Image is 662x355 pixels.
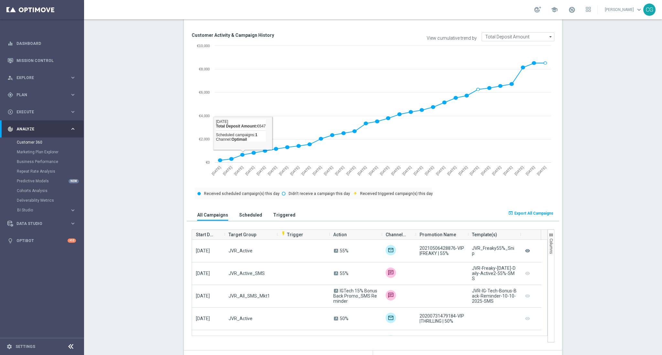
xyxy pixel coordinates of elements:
[17,196,83,205] div: Deliverability Metrics
[206,160,210,164] text: €0
[196,271,210,276] span: [DATE]
[256,165,266,176] text: [DATE]
[7,75,76,80] button: person_search Explore keyboard_arrow_right
[390,165,401,176] text: [DATE]
[401,165,412,176] text: [DATE]
[192,32,368,38] h3: Customer Activity & Campaign History
[643,4,656,16] div: CG
[386,313,396,323] img: Email
[17,176,83,186] div: Predictive Models
[7,238,13,244] i: lightbulb
[420,246,464,256] span: 20210506428876-VIP|FREAKY | 55%
[16,110,70,114] span: Execute
[7,109,76,115] div: play_circle_outline Execute keyboard_arrow_right
[334,249,338,253] span: A
[458,165,468,176] text: [DATE]
[323,165,334,176] text: [DATE]
[386,335,396,346] img: Email
[281,232,303,237] span: Trigger
[7,238,76,243] button: lightbulb Optibot +10
[16,232,68,249] a: Optibot
[17,159,67,164] a: Business Performance
[386,228,407,241] span: Channel(s)
[229,228,256,241] span: Target Group
[70,207,76,213] i: keyboard_arrow_right
[16,222,70,226] span: Data Studio
[204,191,280,196] text: Received scheduled campaign(s) this day
[278,165,289,176] text: [DATE]
[69,179,79,183] div: NEW
[604,5,643,15] a: [PERSON_NAME]keyboard_arrow_down
[267,165,278,176] text: [DATE]
[472,246,517,256] div: JVR_Freaky55%_Snip
[7,41,13,46] i: equalizer
[17,169,67,174] a: Repeat Rate Analysis
[68,238,76,243] div: +10
[7,126,70,132] div: Analyze
[222,165,233,176] text: [DATE]
[17,208,63,212] span: BI Studio
[238,209,264,221] button: Scheduled
[233,165,244,176] text: [DATE]
[16,93,70,97] span: Plan
[211,165,221,176] text: [DATE]
[239,212,262,218] h3: Scheduled
[17,208,70,212] div: BI Studio
[229,316,252,321] span: JVR_Active
[340,271,348,276] span: 55%
[17,157,83,167] div: Business Performance
[7,75,13,81] i: person_search
[196,209,230,221] button: All Campaigns
[229,293,270,299] span: JVR_All_SMS_Mkt1
[199,90,210,94] text: €6,000
[7,221,70,227] div: Data Studio
[334,289,338,293] span: A
[360,191,433,196] text: Received triggered campaign(s) this day
[548,33,554,41] i: arrow_drop_down
[420,228,456,241] span: Promotion Name
[7,92,13,98] i: gps_fixed
[333,288,377,304] span: IGTech 15% BonusBack Promo_SMS Reminder
[7,41,76,46] div: equalizer Dashboard
[7,58,76,63] button: Mission Control
[16,76,70,80] span: Explore
[16,127,70,131] span: Analyze
[281,231,286,236] i: flash_on
[16,52,76,69] a: Mission Control
[386,245,396,255] img: Optimail
[525,165,536,176] text: [DATE]
[17,208,76,213] button: BI Studio keyboard_arrow_right
[312,165,323,176] text: [DATE]
[333,228,347,241] span: Action
[491,165,502,176] text: [DATE]
[70,92,76,98] i: keyboard_arrow_right
[524,247,531,255] i: remove_red_eye
[272,209,297,221] button: Triggered
[346,165,356,176] text: [DATE]
[7,221,76,226] button: Data Studio keyboard_arrow_right
[427,35,477,41] label: View cumulative trend by
[70,109,76,115] i: keyboard_arrow_right
[17,140,67,145] a: Customer 360
[424,165,435,176] text: [DATE]
[197,44,210,48] text: €10,000
[301,165,311,176] text: [DATE]
[386,268,396,278] img: Mobivate
[17,149,67,155] a: Marketing Plan Explorer
[196,293,210,299] span: [DATE]
[357,165,367,176] text: [DATE]
[229,248,252,253] span: JVR_Active
[472,288,517,304] div: JVR-IG-Tech-Bonus-Back-Reminder-10-10-2025-SMS
[368,165,379,176] text: [DATE]
[7,35,76,52] div: Dashboard
[17,147,83,157] div: Marketing Plan Explorer
[17,178,67,184] a: Predictive Models
[334,271,338,275] span: A
[197,212,228,218] h3: All Campaigns
[17,188,67,193] a: Cohorts Analysis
